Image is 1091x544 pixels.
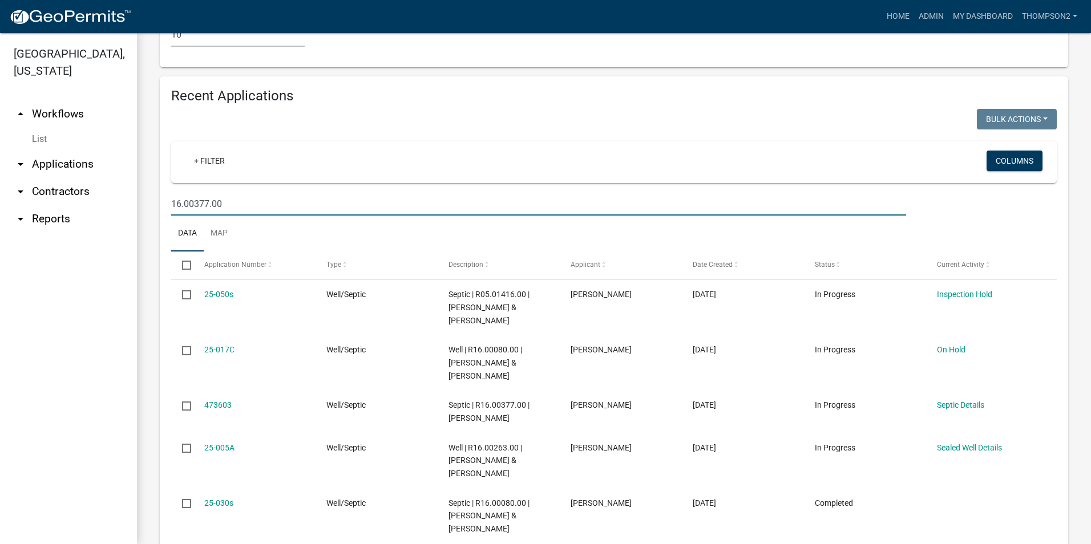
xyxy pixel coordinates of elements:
[937,290,992,299] a: Inspection Hold
[185,151,234,171] a: + Filter
[438,251,560,279] datatable-header-cell: Description
[171,192,906,216] input: Search for applications
[14,107,27,121] i: arrow_drop_up
[204,443,235,452] a: 25-005A
[448,345,522,380] span: Well | R16.00080.00 | WESLEY F & JULIE A MOECHNIG
[815,290,855,299] span: In Progress
[326,498,366,508] span: Well/Septic
[693,498,716,508] span: 07/16/2025
[448,443,522,478] span: Well | R16.00263.00 | DANIEL N & DIANE G BAKER
[693,400,716,409] span: 09/04/2025
[571,345,632,354] span: Shari Bartlett
[171,88,1057,104] h4: Recent Applications
[987,151,1042,171] button: Columns
[326,261,341,269] span: Type
[937,400,984,409] a: Septic Details
[926,251,1048,279] datatable-header-cell: Current Activity
[315,251,437,279] datatable-header-cell: Type
[326,443,366,452] span: Well/Septic
[204,498,233,508] a: 25-030s
[448,400,530,423] span: Septic | R16.00377.00 | MARK A LOECHLER
[204,216,235,252] a: Map
[571,261,600,269] span: Applicant
[193,251,315,279] datatable-header-cell: Application Number
[326,290,366,299] span: Well/Septic
[14,185,27,198] i: arrow_drop_down
[571,400,632,409] span: Shari Bartlett
[204,345,235,354] a: 25-017C
[326,345,366,354] span: Well/Septic
[815,345,855,354] span: In Progress
[171,251,193,279] datatable-header-cell: Select
[171,216,204,252] a: Data
[560,251,682,279] datatable-header-cell: Applicant
[14,157,27,171] i: arrow_drop_down
[977,109,1057,129] button: Bulk Actions
[914,6,948,27] a: Admin
[693,290,716,299] span: 09/23/2025
[1017,6,1082,27] a: Thompson2
[448,261,483,269] span: Description
[448,290,530,325] span: Septic | R05.01416.00 | CHRISTOPHER L & LORIE L MIZE
[204,261,266,269] span: Application Number
[937,443,1002,452] a: Sealed Well Details
[804,251,926,279] datatable-header-cell: Status
[815,498,853,508] span: Completed
[815,261,835,269] span: Status
[937,261,984,269] span: Current Activity
[571,443,632,452] span: Shari Bartlett
[693,443,716,452] span: 08/22/2025
[815,443,855,452] span: In Progress
[948,6,1017,27] a: My Dashboard
[682,251,804,279] datatable-header-cell: Date Created
[937,345,965,354] a: On Hold
[204,290,233,299] a: 25-050s
[693,261,733,269] span: Date Created
[815,400,855,409] span: In Progress
[571,498,632,508] span: Shari Bartlett
[326,400,366,409] span: Well/Septic
[448,498,530,534] span: Septic | R16.00080.00 | WESLEY F & JULIE A MOECHNIG
[14,212,27,226] i: arrow_drop_down
[882,6,914,27] a: Home
[571,290,632,299] span: Shari Bartlett
[693,345,716,354] span: 09/05/2025
[204,400,232,409] a: 473603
